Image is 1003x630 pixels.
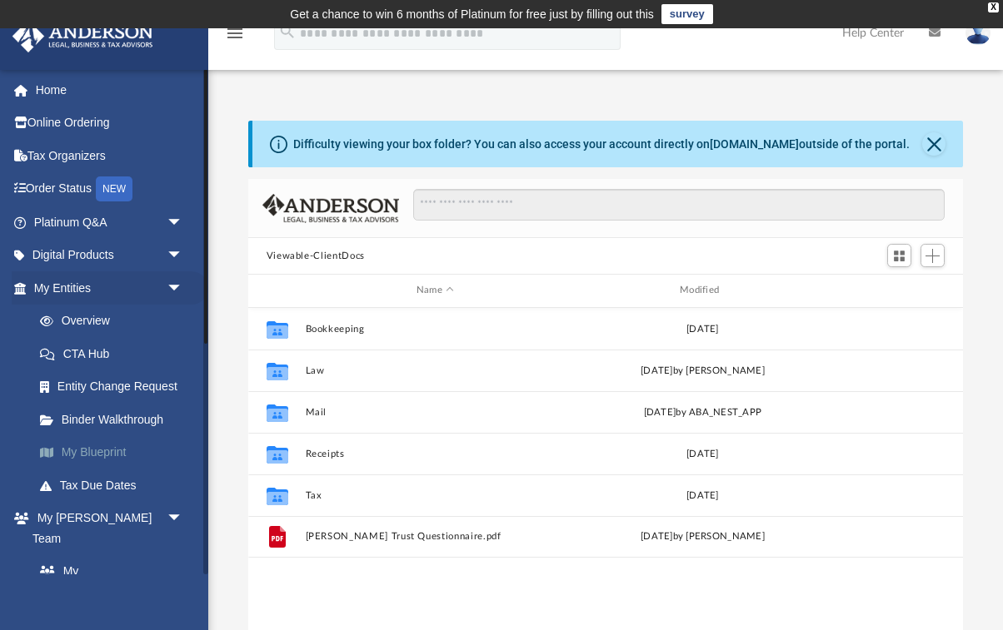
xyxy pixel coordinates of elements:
div: [DATE] [572,446,832,461]
a: My Entitiesarrow_drop_down [12,271,208,305]
a: survey [661,4,713,24]
a: Entity Change Request [23,370,208,404]
button: Add [921,244,946,267]
div: Name [304,283,565,298]
i: menu [225,23,245,43]
div: Difficulty viewing your box folder? You can also access your account directly on outside of the p... [293,136,910,153]
button: Bookkeeping [305,324,565,335]
button: Switch to Grid View [887,244,912,267]
a: Binder Walkthrough [23,403,208,436]
i: search [278,22,297,41]
a: CTA Hub [23,337,208,370]
img: Anderson Advisors Platinum Portal [7,20,158,52]
a: Order StatusNEW [12,172,208,206]
input: Search files and folders [413,189,945,221]
div: close [988,2,999,12]
a: Tax Due Dates [23,469,208,502]
div: [DATE] by ABA_NEST_APP [572,404,832,419]
span: arrow_drop_down [167,502,200,536]
button: Close [922,132,946,156]
div: NEW [96,176,132,201]
div: [DATE] by [PERSON_NAME] [572,363,832,378]
a: [DOMAIN_NAME] [710,137,799,151]
a: My Blueprint [23,436,208,469]
span: arrow_drop_down [167,271,200,305]
a: Tax Organizers [12,139,208,172]
div: Get a chance to win 6 months of Platinum for free just by filling out this [290,4,654,24]
a: Overview [23,305,208,338]
button: Mail [305,407,565,418]
div: [DATE] [572,321,832,336]
span: arrow_drop_down [167,239,200,273]
img: User Pic [966,21,991,45]
a: Online Ordering [12,107,208,140]
a: My [PERSON_NAME] Team [23,555,192,629]
a: menu [225,32,245,43]
a: Digital Productsarrow_drop_down [12,239,208,272]
button: Viewable-ClientDocs [267,249,365,264]
div: id [255,283,297,298]
a: My [PERSON_NAME] Teamarrow_drop_down [12,502,200,555]
div: [DATE] [572,488,832,503]
button: Receipts [305,449,565,459]
button: Tax [305,490,565,501]
a: Platinum Q&Aarrow_drop_down [12,206,208,239]
div: id [840,283,956,298]
button: [PERSON_NAME] Trust Questionnaire.pdf [305,531,565,542]
a: Home [12,73,208,107]
span: arrow_drop_down [167,206,200,240]
div: [DATE] by [PERSON_NAME] [572,529,832,544]
div: Modified [572,283,833,298]
button: Law [305,365,565,376]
